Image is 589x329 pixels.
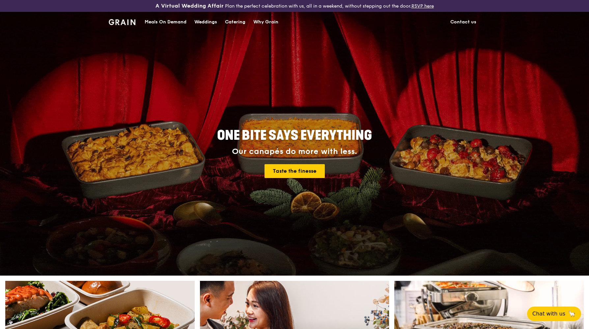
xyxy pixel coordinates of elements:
[527,307,581,321] button: Chat with us🦙
[194,12,217,32] div: Weddings
[176,147,413,156] div: Our canapés do more with less.
[145,12,186,32] div: Meals On Demand
[109,19,135,25] img: Grain
[217,128,372,143] span: ONE BITE SAYS EVERYTHING
[568,310,576,318] span: 🦙
[411,3,434,9] a: RSVP here
[109,12,135,31] a: GrainGrain
[249,12,282,32] a: Why Grain
[105,3,484,9] div: Plan the perfect celebration with us, all in a weekend, without stepping out the door.
[190,12,221,32] a: Weddings
[446,12,480,32] a: Contact us
[225,12,245,32] div: Catering
[253,12,278,32] div: Why Grain
[265,164,325,178] a: Taste the finesse
[532,310,565,318] span: Chat with us
[221,12,249,32] a: Catering
[155,3,224,9] h3: A Virtual Wedding Affair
